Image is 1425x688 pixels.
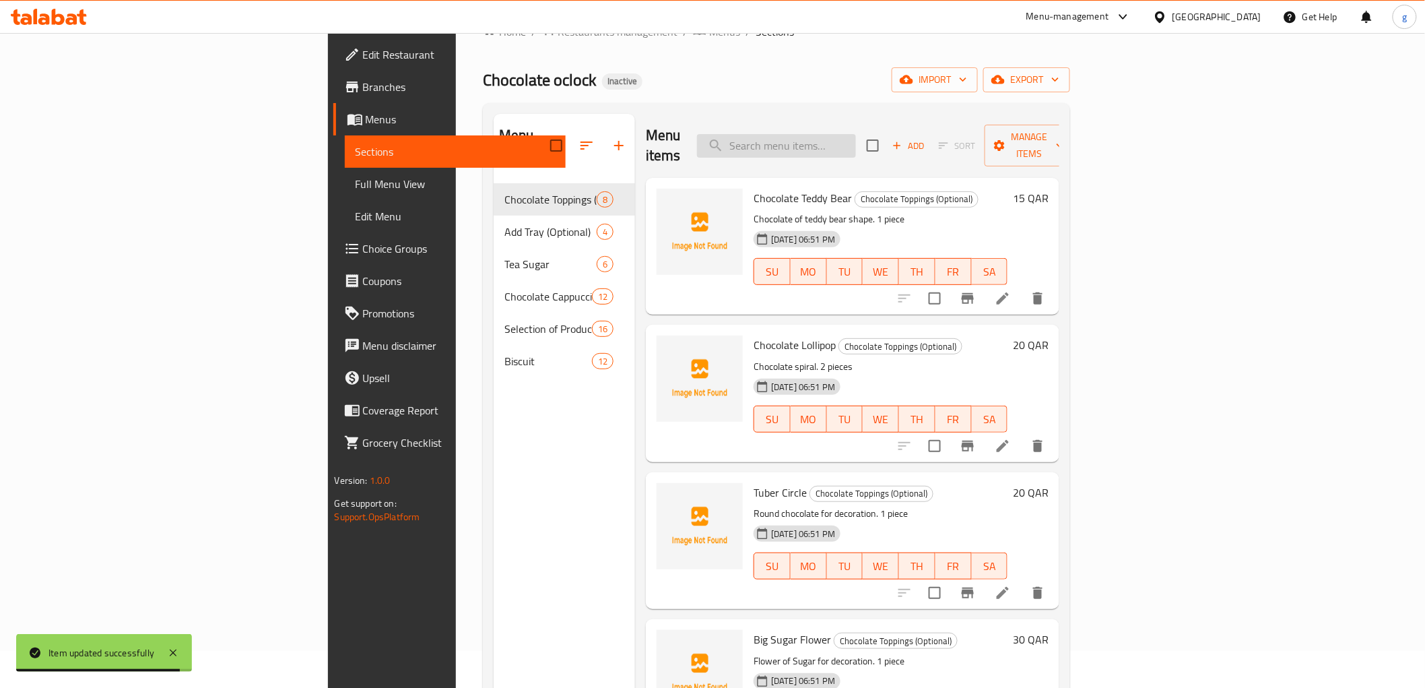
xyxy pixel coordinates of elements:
[868,410,894,429] span: WE
[985,125,1075,166] button: Manage items
[941,410,966,429] span: FR
[754,629,831,650] span: Big Sugar Flower
[868,262,894,282] span: WE
[504,191,597,208] span: Chocolate Toppings (Optional)
[504,224,597,240] div: Add Tray (Optional)
[592,288,614,305] div: items
[657,483,743,569] img: Tuber Circle
[366,111,555,127] span: Menus
[899,406,935,433] button: TH
[827,406,863,433] button: TU
[855,191,979,208] div: Chocolate Toppings (Optional)
[345,135,566,168] a: Sections
[977,410,1003,429] span: SA
[941,557,966,576] span: FR
[899,553,935,580] button: TH
[904,262,930,282] span: TH
[754,505,1007,522] p: Round chocolate for decoration. 1 piece
[592,353,614,369] div: items
[904,410,930,429] span: TH
[333,362,566,394] a: Upsell
[766,233,840,246] span: [DATE] 06:51 PM
[683,24,688,40] li: /
[902,71,967,88] span: import
[977,557,1003,576] span: SA
[333,427,566,459] a: Grocery Checklist
[834,633,958,649] div: Chocolate Toppings (Optional)
[48,646,154,660] div: Item updated successfully
[766,381,840,394] span: [DATE] 06:51 PM
[504,256,597,272] span: Tea Sugar
[1022,577,1054,609] button: delete
[333,297,566,330] a: Promotions
[593,290,613,303] span: 12
[994,71,1059,88] span: export
[952,577,984,609] button: Branch-specific-item
[935,553,972,580] button: FR
[657,336,743,422] img: Chocolate Lollipop
[754,258,791,285] button: SU
[972,553,1008,580] button: SA
[868,557,894,576] span: WE
[796,262,822,282] span: MO
[796,410,822,429] span: MO
[494,216,635,248] div: Add Tray (Optional)4
[1402,9,1407,24] span: g
[363,338,555,354] span: Menu disclaimer
[593,355,613,368] span: 12
[333,394,566,427] a: Coverage Report
[863,406,899,433] button: WE
[754,335,836,355] span: Chocolate Lollipop
[887,135,930,156] button: Add
[602,73,642,90] div: Inactive
[335,472,368,489] span: Version:
[855,191,978,207] span: Chocolate Toppings (Optional)
[345,168,566,200] a: Full Menu View
[972,406,1008,433] button: SA
[363,370,555,386] span: Upsell
[494,313,635,345] div: Selection of Product16
[766,528,840,540] span: [DATE] 06:51 PM
[333,38,566,71] a: Edit Restaurant
[995,585,1011,601] a: Edit menu item
[832,557,858,576] span: TU
[921,284,949,313] span: Select to update
[709,24,740,40] span: Menus
[657,189,743,275] img: Chocolate Teddy Bear
[952,282,984,315] button: Branch-specific-item
[541,23,677,40] a: Restaurants management
[754,358,1007,375] p: Chocolate spiral. 2 pieces
[859,131,887,160] span: Select section
[941,262,966,282] span: FR
[760,557,785,576] span: SU
[791,258,827,285] button: MO
[921,432,949,460] span: Select to update
[972,258,1008,285] button: SA
[603,129,635,162] button: Add section
[754,482,807,503] span: Tuber Circle
[827,553,863,580] button: TU
[863,553,899,580] button: WE
[558,24,677,40] span: Restaurants management
[1013,483,1049,502] h6: 20 QAR
[363,273,555,289] span: Coupons
[597,193,613,206] span: 8
[356,144,555,160] span: Sections
[363,435,555,451] span: Grocery Checklist
[494,248,635,280] div: Tea Sugar6
[983,67,1070,92] button: export
[504,353,592,369] span: Biscuit
[890,138,927,154] span: Add
[597,226,613,239] span: 4
[363,46,555,63] span: Edit Restaurant
[863,258,899,285] button: WE
[754,188,852,208] span: Chocolate Teddy Bear
[754,553,791,580] button: SU
[335,495,397,512] span: Get support on:
[760,262,785,282] span: SU
[363,241,555,257] span: Choice Groups
[756,24,794,40] span: Sections
[345,200,566,232] a: Edit Menu
[995,438,1011,454] a: Edit menu item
